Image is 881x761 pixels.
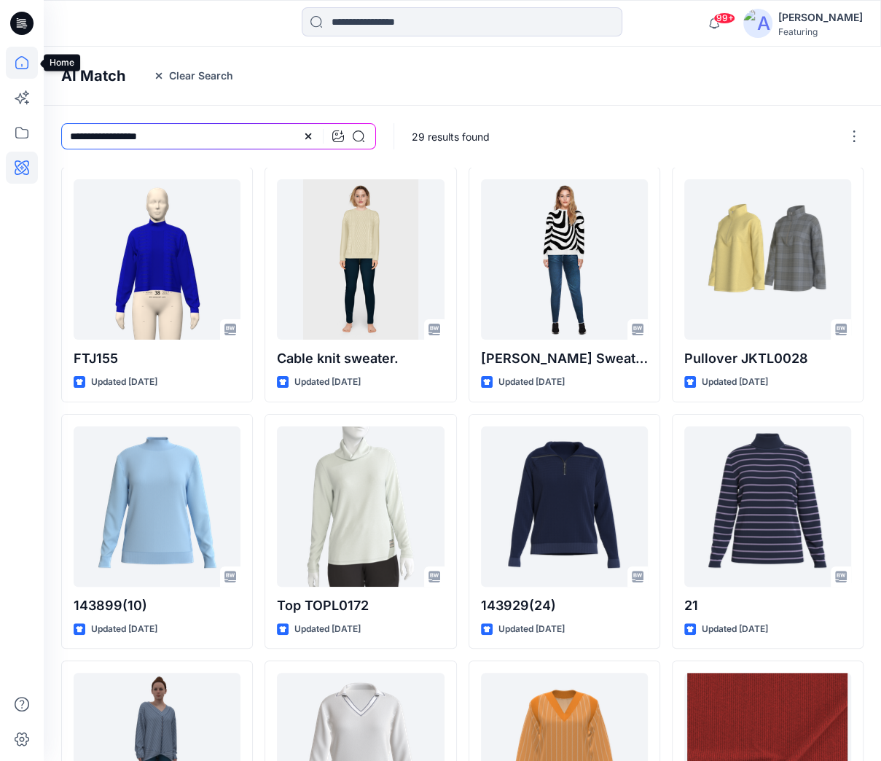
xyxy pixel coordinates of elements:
a: Pullover JKTL0028 [684,179,851,340]
p: Pullover JKTL0028 [684,348,851,369]
h4: AI Match [61,67,125,85]
p: 21 [684,596,851,616]
a: Top TOPL0172 [277,426,444,587]
p: Updated [DATE] [294,622,361,637]
p: Top TOPL0172 [277,596,444,616]
p: Updated [DATE] [91,375,157,390]
img: avatar [743,9,772,38]
div: Featuring [778,26,863,37]
p: Updated [DATE] [702,375,768,390]
p: Updated [DATE] [294,375,361,390]
a: Cable knit sweater. [277,179,444,340]
p: FTJ155 [74,348,240,369]
button: Clear Search [144,64,243,87]
p: 29 results found [412,129,490,144]
p: Updated [DATE] [498,622,565,637]
p: 143899(10) [74,596,240,616]
a: 143929(24) [481,426,648,587]
p: Updated [DATE] [498,375,565,390]
a: FTJ155 [74,179,240,340]
div: [PERSON_NAME] [778,9,863,26]
p: 143929(24) [481,596,648,616]
a: 143899(10) [74,426,240,587]
span: 99+ [713,12,735,24]
a: 21 [684,426,851,587]
a: Zebra Jacquard Sweater [481,179,648,340]
p: Cable knit sweater. [277,348,444,369]
p: Updated [DATE] [91,622,157,637]
p: [PERSON_NAME] Sweater [481,348,648,369]
p: Updated [DATE] [702,622,768,637]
